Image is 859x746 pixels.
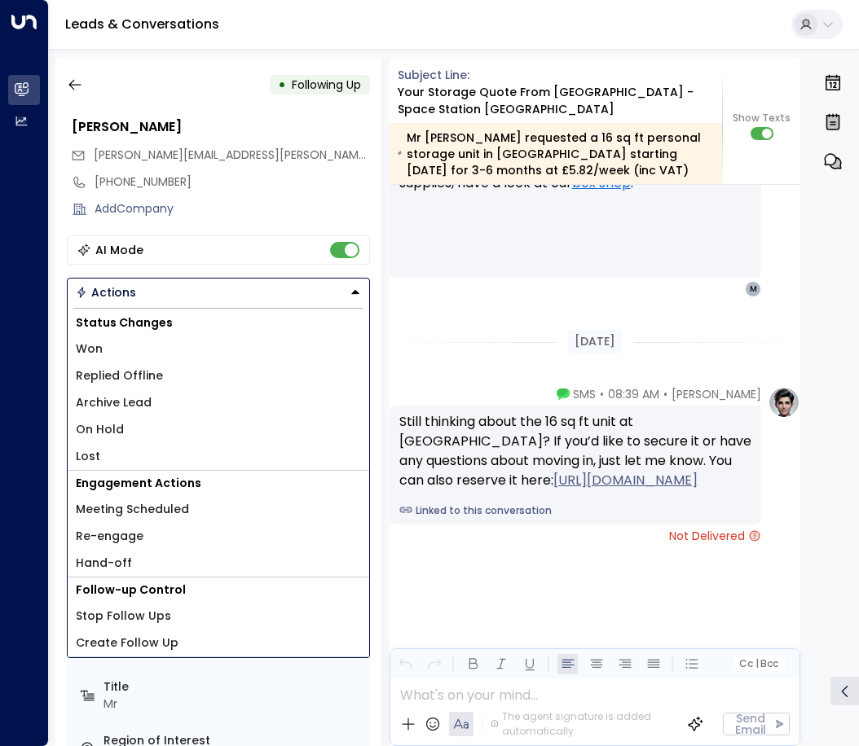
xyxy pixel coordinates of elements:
[72,117,370,137] div: [PERSON_NAME]
[553,471,698,490] a: [URL][DOMAIN_NAME]
[399,503,752,518] a: Linked to this conversation
[76,421,124,438] span: On Hold
[745,281,761,297] div: M
[68,310,369,336] h1: Status Changes
[398,84,723,118] div: Your storage quote from [GEOGRAPHIC_DATA] - Space Station [GEOGRAPHIC_DATA]
[76,394,152,411] span: Archive Lead
[663,386,667,402] span: •
[76,608,171,625] span: Stop Follow Ups
[672,386,761,402] span: [PERSON_NAME]
[733,656,785,672] button: Cc|Bcc
[768,386,800,419] img: profile-logo.png
[104,696,363,713] div: Mr
[68,577,369,603] h1: Follow-up Control
[65,15,219,33] a: Leads & Conversations
[600,386,604,402] span: •
[76,340,103,358] span: Won
[669,528,761,544] span: Not Delivered
[76,367,163,384] span: Replied Offline
[94,147,461,163] span: [PERSON_NAME][EMAIL_ADDRESS][PERSON_NAME][DOMAIN_NAME]
[76,634,178,652] span: Create Follow Up
[67,278,370,307] button: Actions
[76,501,189,518] span: Meeting Scheduled
[278,70,286,99] div: •
[76,285,136,300] div: Actions
[76,555,132,572] span: Hand-off
[76,448,100,465] span: Lost
[491,709,675,739] div: The agent signature is added automatically
[94,147,370,164] span: mr.jackson.tom@gmail.com
[568,330,622,353] div: [DATE]
[104,678,363,696] label: Title
[95,242,143,258] div: AI Mode
[292,77,361,93] span: Following Up
[755,658,758,669] span: |
[733,111,791,125] span: Show Texts
[76,528,143,545] span: Re-engage
[398,67,469,83] span: Subject Line:
[95,200,370,217] div: AddCompany
[95,173,370,191] div: [PHONE_NUMBER]
[399,412,752,490] div: Still thinking about the 16 sq ft unit at [GEOGRAPHIC_DATA]? If you’d like to secure it or have a...
[67,278,370,307] div: Button group with a nested menu
[608,386,659,402] span: 08:39 AM
[424,654,444,674] button: Redo
[573,386,596,402] span: SMS
[68,471,369,496] h1: Engagement Actions
[739,658,778,669] span: Cc Bcc
[398,129,713,178] div: Mr [PERSON_NAME] requested a 16 sq ft personal storage unit in [GEOGRAPHIC_DATA] starting [DATE] ...
[395,654,416,674] button: Undo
